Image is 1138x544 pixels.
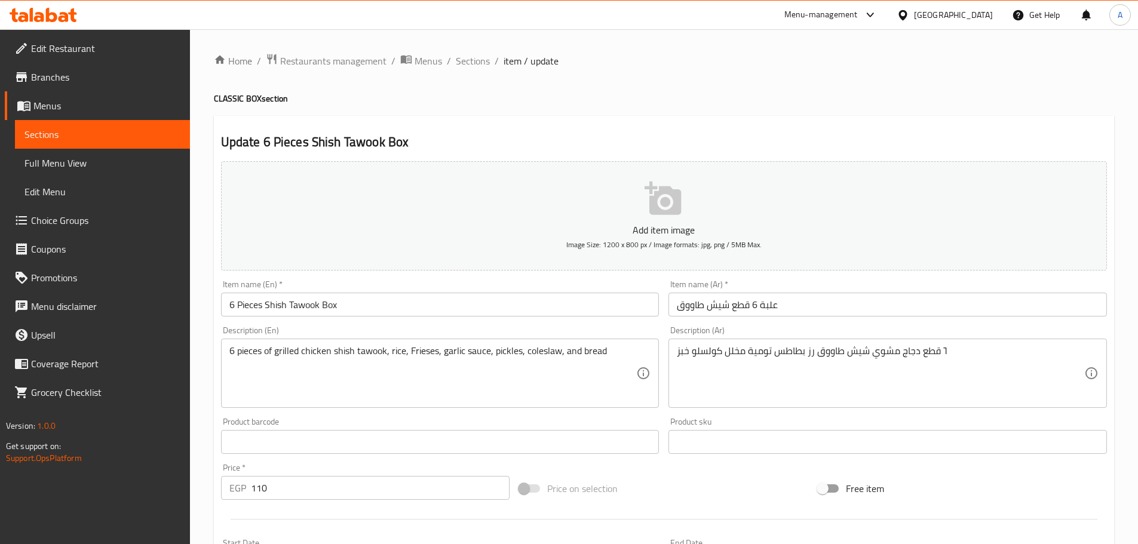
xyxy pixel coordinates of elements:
[221,293,660,316] input: Enter name En
[5,263,190,292] a: Promotions
[31,328,180,342] span: Upsell
[5,349,190,378] a: Coverage Report
[266,53,387,69] a: Restaurants management
[214,53,1114,69] nav: breadcrumb
[24,185,180,199] span: Edit Menu
[677,345,1084,402] textarea: ٦ قطع دجاج مشوي شيش طاووق رز بطاطس تومية مخلل كولسلو خبز
[846,481,884,496] span: Free item
[5,63,190,91] a: Branches
[31,213,180,228] span: Choice Groups
[31,299,180,314] span: Menu disclaimer
[37,418,56,434] span: 1.0.0
[33,99,180,113] span: Menus
[31,41,180,56] span: Edit Restaurant
[456,54,490,68] a: Sections
[566,238,762,251] span: Image Size: 1200 x 800 px / Image formats: jpg, png / 5MB Max.
[1118,8,1122,21] span: A
[5,378,190,407] a: Grocery Checklist
[5,235,190,263] a: Coupons
[24,156,180,170] span: Full Menu View
[15,120,190,149] a: Sections
[6,418,35,434] span: Version:
[214,54,252,68] a: Home
[31,70,180,84] span: Branches
[914,8,993,21] div: [GEOGRAPHIC_DATA]
[31,271,180,285] span: Promotions
[240,223,1088,237] p: Add item image
[547,481,618,496] span: Price on selection
[784,8,858,22] div: Menu-management
[415,54,442,68] span: Menus
[391,54,395,68] li: /
[495,54,499,68] li: /
[257,54,261,68] li: /
[221,133,1107,151] h2: Update 6 Pieces Shish Tawook Box
[504,54,559,68] span: item / update
[280,54,387,68] span: Restaurants management
[5,321,190,349] a: Upsell
[400,53,442,69] a: Menus
[668,430,1107,454] input: Please enter product sku
[5,34,190,63] a: Edit Restaurant
[15,149,190,177] a: Full Menu View
[251,476,510,500] input: Please enter price
[6,438,61,454] span: Get support on:
[31,356,180,371] span: Coverage Report
[229,481,246,495] p: EGP
[229,345,637,402] textarea: 6 pieces of grilled chicken shish tawook, rice, Frieses, garlic sauce, pickles, coleslaw, and bread
[5,292,190,321] a: Menu disclaimer
[5,91,190,120] a: Menus
[15,177,190,206] a: Edit Menu
[6,450,82,466] a: Support.OpsPlatform
[31,242,180,256] span: Coupons
[221,430,660,454] input: Please enter product barcode
[5,206,190,235] a: Choice Groups
[221,161,1107,271] button: Add item imageImage Size: 1200 x 800 px / Image formats: jpg, png / 5MB Max.
[24,127,180,142] span: Sections
[447,54,451,68] li: /
[668,293,1107,316] input: Enter name Ar
[31,385,180,399] span: Grocery Checklist
[214,93,1114,105] h4: CLASSIC BOX section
